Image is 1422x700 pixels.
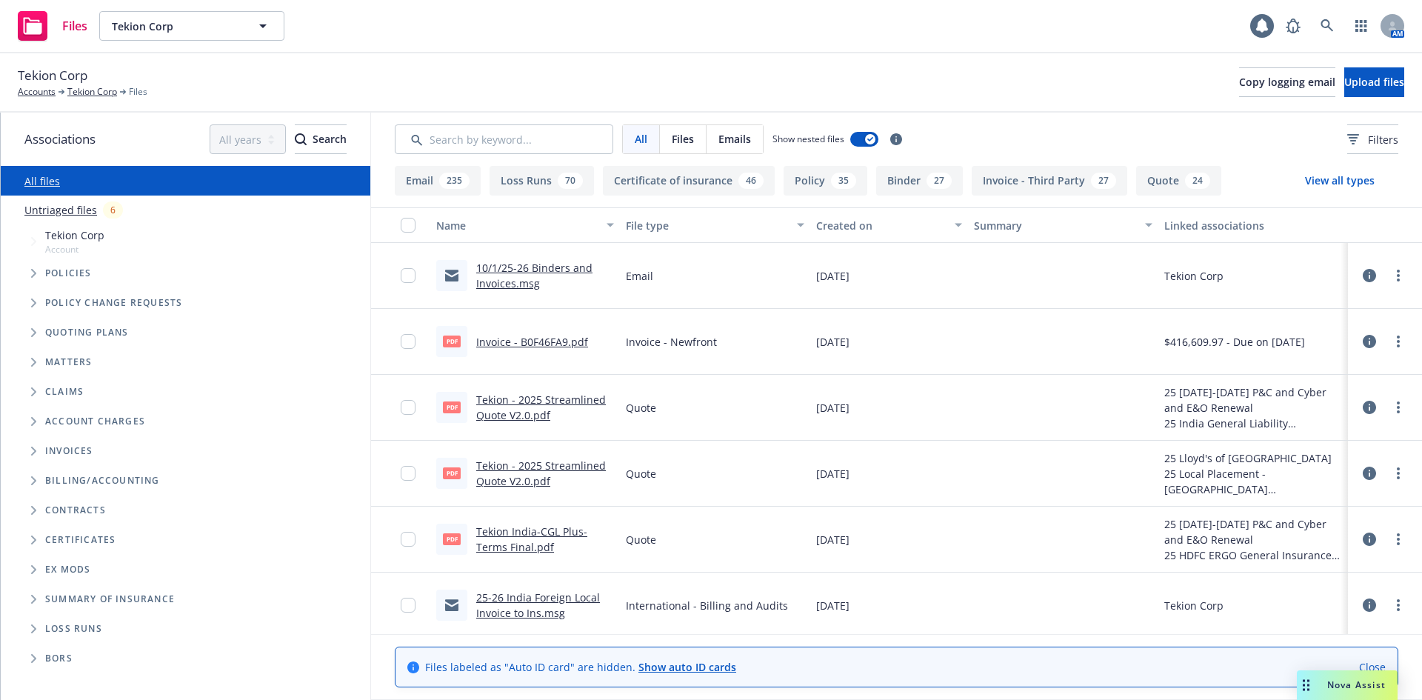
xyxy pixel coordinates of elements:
span: Policy change requests [45,299,182,307]
a: Switch app [1346,11,1376,41]
input: Toggle Row Selected [401,532,415,547]
span: Claims [45,387,84,396]
div: Search [295,125,347,153]
div: 235 [439,173,470,189]
button: Email [395,166,481,196]
span: pdf [443,533,461,544]
button: Linked associations [1158,207,1348,243]
a: Tekion - 2025 Streamlined Quote V2.0.pdf [476,459,606,488]
input: Toggle Row Selected [401,598,415,613]
input: Toggle Row Selected [401,466,415,481]
span: Billing/Accounting [45,476,160,485]
input: Select all [401,218,415,233]
div: Tree Example [1,224,370,466]
button: View all types [1281,166,1398,196]
span: Files [672,131,694,147]
span: pdf [443,401,461,413]
div: Summary [974,218,1135,233]
a: more [1389,267,1407,284]
div: Tekion Corp [1164,598,1224,613]
span: [DATE] [816,268,849,284]
button: Filters [1347,124,1398,154]
a: All files [24,174,60,188]
div: 6 [103,201,123,219]
div: File type [626,218,787,233]
a: Tekion - 2025 Streamlined Quote V2.0.pdf [476,393,606,422]
input: Toggle Row Selected [401,268,415,283]
a: Close [1359,659,1386,675]
span: Certificates [45,536,116,544]
a: more [1389,399,1407,416]
button: Loss Runs [490,166,594,196]
span: Filters [1347,132,1398,147]
a: Invoice - B0F46FA9.pdf [476,335,588,349]
button: Tekion Corp [99,11,284,41]
button: Nova Assist [1297,670,1398,700]
span: International - Billing and Audits [626,598,788,613]
div: 25 Local Placement - [GEOGRAPHIC_DATA] [GEOGRAPHIC_DATA] [1164,466,1342,497]
button: Created on [810,207,969,243]
button: Invoice - Third Party [972,166,1127,196]
a: more [1389,596,1407,614]
div: 25 HDFC ERGO General Insurance Company Limited - India GL & Property [1164,547,1342,563]
span: [DATE] [816,400,849,416]
div: Folder Tree Example [1,466,370,673]
div: 25 [DATE]-[DATE] P&C and Cyber and E&O Renewal [1164,384,1342,416]
a: 10/1/25-26 Binders and Invoices.msg [476,261,592,290]
span: Invoices [45,447,93,456]
span: [DATE] [816,532,849,547]
button: Binder [876,166,963,196]
span: Copy logging email [1239,75,1335,89]
div: 25 Lloyd's of [GEOGRAPHIC_DATA] [1164,450,1342,466]
span: Policies [45,269,92,278]
a: more [1389,333,1407,350]
span: [DATE] [816,598,849,613]
button: Name [430,207,620,243]
span: Quoting plans [45,328,129,337]
span: Account charges [45,417,145,426]
input: Toggle Row Selected [401,334,415,349]
div: Created on [816,218,947,233]
a: 25-26 India Foreign Local Invoice to Ins.msg [476,590,600,620]
a: Search [1312,11,1342,41]
input: Toggle Row Selected [401,400,415,415]
button: Certificate of insurance [603,166,775,196]
span: Contracts [45,506,106,515]
span: Quote [626,532,656,547]
button: Summary [968,207,1158,243]
a: more [1389,530,1407,548]
span: Upload files [1344,75,1404,89]
span: BORs [45,654,73,663]
a: Untriaged files [24,202,97,218]
span: Quote [626,466,656,481]
button: File type [620,207,810,243]
div: 27 [927,173,952,189]
span: [DATE] [816,334,849,350]
div: 24 [1185,173,1210,189]
span: Email [626,268,653,284]
span: Quote [626,400,656,416]
div: 27 [1091,173,1116,189]
span: pdf [443,467,461,479]
span: Account [45,243,104,256]
div: 35 [831,173,856,189]
button: Upload files [1344,67,1404,97]
span: Files labeled as "Auto ID card" are hidden. [425,659,736,675]
span: Tekion Corp [45,227,104,243]
span: Associations [24,130,96,149]
div: $416,609.97 - Due on [DATE] [1164,334,1305,350]
button: Quote [1136,166,1221,196]
a: Tekion India-CGL Plus-Terms Final.pdf [476,524,587,554]
div: Linked associations [1164,218,1342,233]
div: 46 [738,173,764,189]
span: Summary of insurance [45,595,175,604]
span: [DATE] [816,466,849,481]
input: Search by keyword... [395,124,613,154]
span: Invoice - Newfront [626,334,717,350]
span: Filters [1368,132,1398,147]
span: Nova Assist [1327,679,1386,691]
span: Files [129,85,147,99]
span: Show nested files [772,133,844,145]
span: Emails [718,131,751,147]
a: Tekion Corp [67,85,117,99]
